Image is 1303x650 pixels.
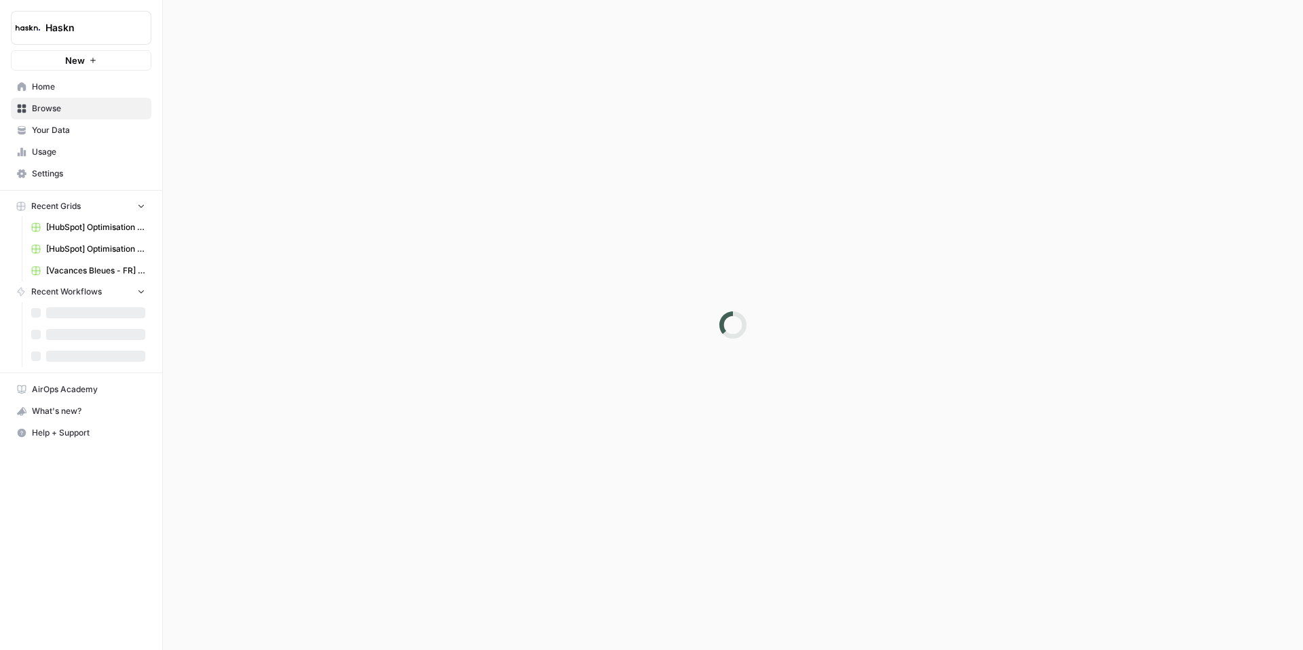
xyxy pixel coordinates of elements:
span: Browse [32,102,145,115]
button: Recent Workflows [11,282,151,302]
span: Recent Grids [31,200,81,212]
a: [HubSpot] Optimisation - Articles de blog [25,216,151,238]
a: Settings [11,163,151,185]
span: Recent Workflows [31,286,102,298]
span: AirOps Academy [32,383,145,396]
a: [Vacances Bleues - FR] Pages refonte sites hôtels - [GEOGRAPHIC_DATA] [25,260,151,282]
button: Help + Support [11,422,151,444]
img: Haskn Logo [16,16,40,40]
span: Home [32,81,145,93]
button: New [11,50,151,71]
a: AirOps Academy [11,379,151,400]
span: Help + Support [32,427,145,439]
a: Browse [11,98,151,119]
span: [Vacances Bleues - FR] Pages refonte sites hôtels - [GEOGRAPHIC_DATA] [46,265,145,277]
a: Usage [11,141,151,163]
span: New [65,54,85,67]
button: What's new? [11,400,151,422]
span: [HubSpot] Optimisation - Articles de blog + outils [46,243,145,255]
a: [HubSpot] Optimisation - Articles de blog + outils [25,238,151,260]
button: Workspace: Haskn [11,11,151,45]
a: Your Data [11,119,151,141]
span: [HubSpot] Optimisation - Articles de blog [46,221,145,233]
div: What's new? [12,401,151,421]
button: Recent Grids [11,196,151,216]
span: Haskn [45,21,128,35]
span: Usage [32,146,145,158]
span: Settings [32,168,145,180]
a: Home [11,76,151,98]
span: Your Data [32,124,145,136]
